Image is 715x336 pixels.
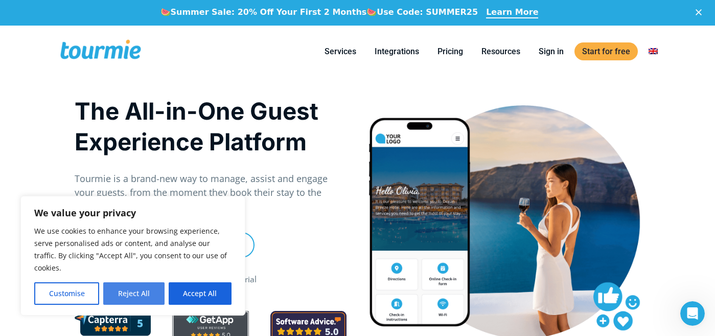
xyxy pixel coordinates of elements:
p: We use cookies to enhance your browsing experience, serve personalised ads or content, and analys... [34,225,232,274]
b: Use Code: SUMMER25 [377,7,478,17]
a: Learn More [486,7,538,18]
a: Services [317,45,364,58]
a: Resources [474,45,528,58]
a: Pricing [430,45,471,58]
div: 🍉 🍉 [160,7,478,17]
a: Sign in [531,45,571,58]
iframe: Intercom live chat [680,301,705,326]
h1: The All-in-One Guest Experience Platform [75,96,347,157]
p: Tourmie is a brand-new way to manage, assist and engage your guests, from the moment they book th... [75,172,347,213]
a: Start for free [574,42,638,60]
button: Accept All [169,282,232,305]
button: Reject All [103,282,164,305]
p: We value your privacy [34,207,232,219]
a: Integrations [367,45,427,58]
button: Customise [34,282,99,305]
b: Summer Sale: 20% Off Your First 2 Months [171,7,367,17]
div: Close [696,9,706,15]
